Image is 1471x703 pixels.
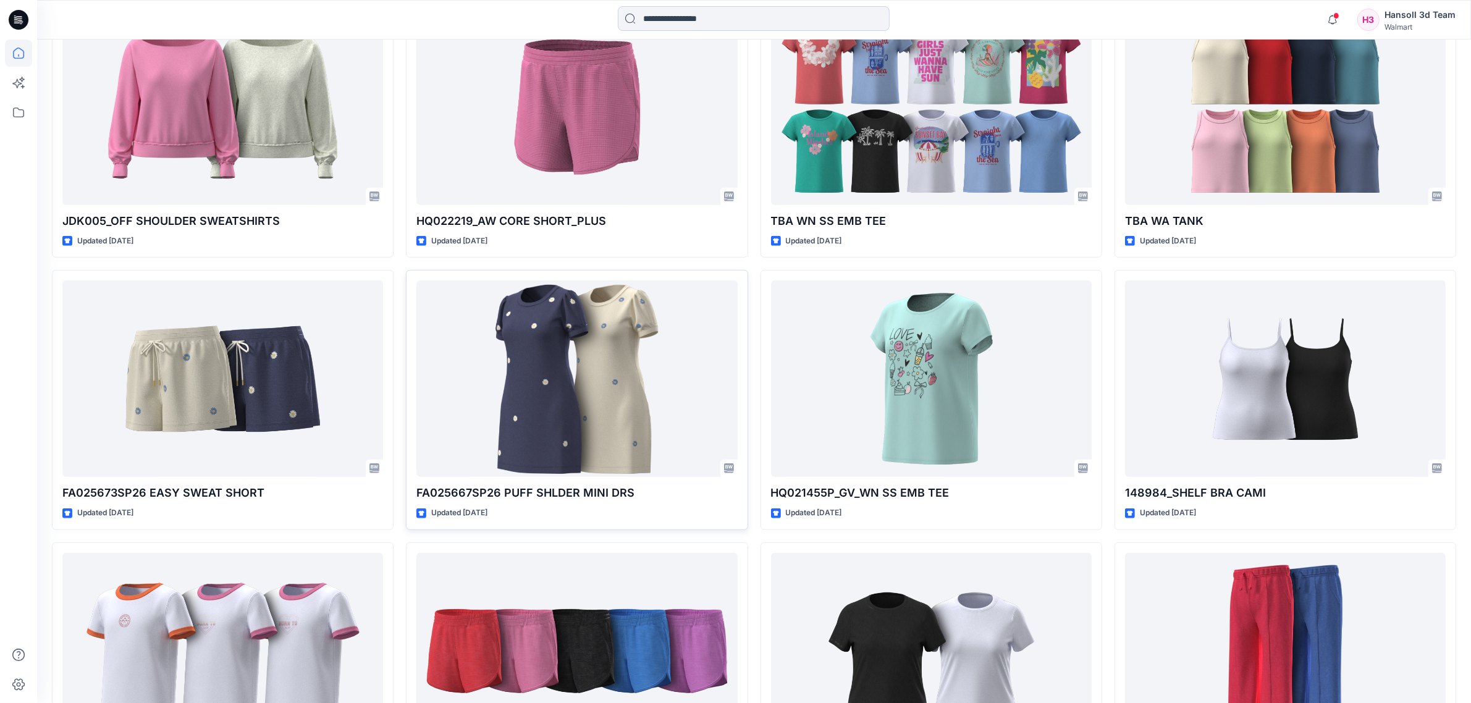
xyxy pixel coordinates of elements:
p: Updated [DATE] [1140,235,1196,248]
a: FA025673SP26 EASY SWEAT SHORT [62,280,383,477]
p: 148984_SHELF BRA CAMI [1125,484,1446,502]
p: TBA WA TANK [1125,213,1446,230]
p: Updated [DATE] [786,235,842,248]
p: JDK005_OFF SHOULDER SWEATSHIRTS [62,213,383,230]
a: TBA WA TANK [1125,9,1446,205]
p: Updated [DATE] [431,235,487,248]
div: Walmart [1385,22,1456,32]
a: HQ022219_AW CORE SHORT_PLUS [416,9,737,205]
p: Updated [DATE] [77,235,133,248]
p: FA025673SP26 EASY SWEAT SHORT [62,484,383,502]
p: Updated [DATE] [1140,507,1196,520]
p: HQ022219_AW CORE SHORT_PLUS [416,213,737,230]
a: 148984_SHELF BRA CAMI [1125,280,1446,477]
a: HQ021455P_GV_WN SS EMB TEE [771,280,1092,477]
a: TBA WN SS EMB TEE [771,9,1092,205]
p: Updated [DATE] [431,507,487,520]
a: JDK005_OFF SHOULDER SWEATSHIRTS [62,9,383,205]
div: Hansoll 3d Team [1385,7,1456,22]
a: FA025667SP26 PUFF SHLDER MINI DRS [416,280,737,477]
p: FA025667SP26 PUFF SHLDER MINI DRS [416,484,737,502]
p: TBA WN SS EMB TEE [771,213,1092,230]
p: Updated [DATE] [786,507,842,520]
p: Updated [DATE] [77,507,133,520]
p: HQ021455P_GV_WN SS EMB TEE [771,484,1092,502]
div: H3 [1357,9,1380,31]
